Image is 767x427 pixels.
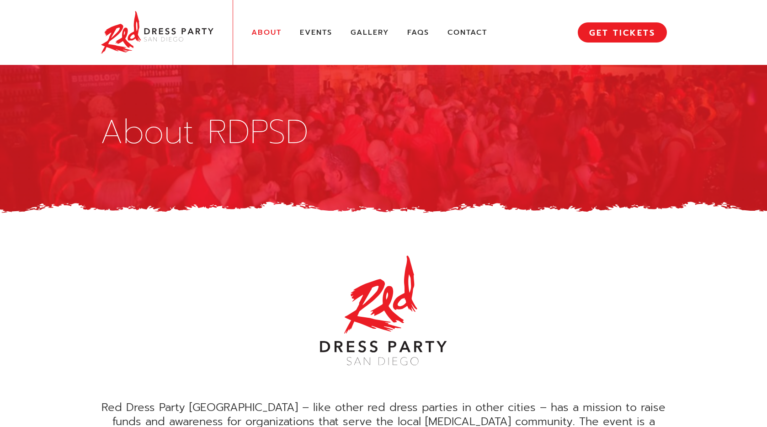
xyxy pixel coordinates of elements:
[300,28,332,37] a: Events
[351,28,389,37] a: Gallery
[578,22,667,43] a: GET TICKETS
[407,28,429,37] a: FAQs
[100,116,667,149] h1: About RDPSD
[251,28,282,37] a: About
[100,9,214,56] img: Red Dress Party San Diego
[447,28,487,37] a: Contact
